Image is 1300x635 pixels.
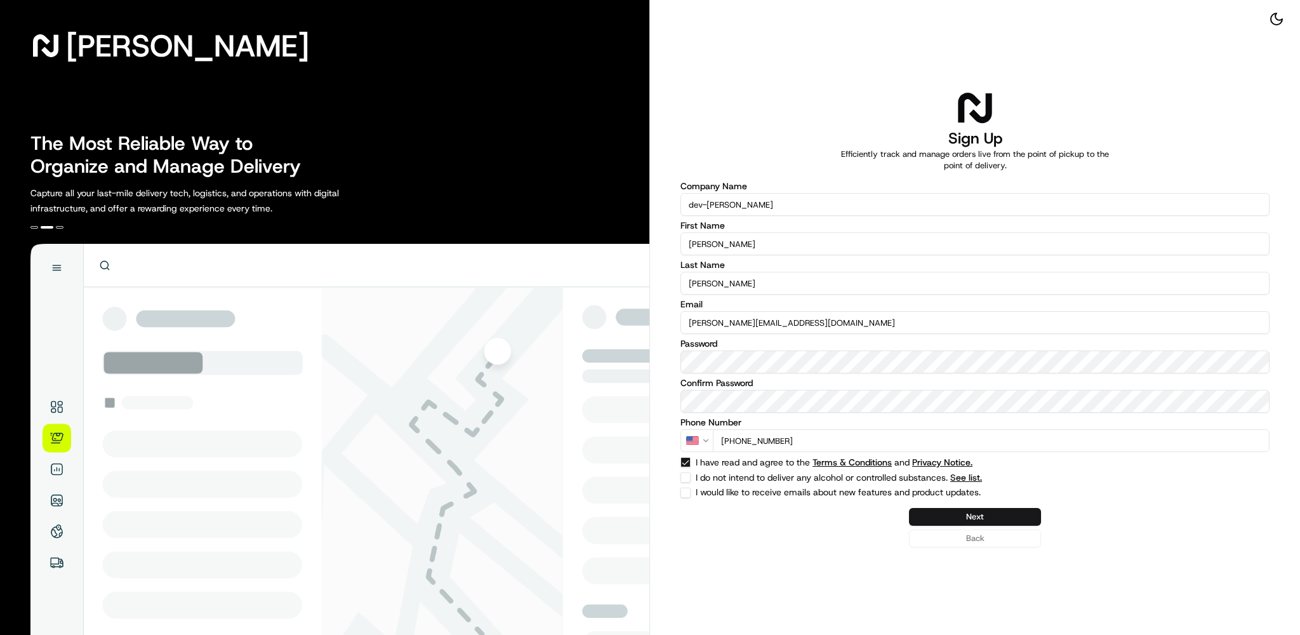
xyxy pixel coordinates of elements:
[713,429,1270,452] input: Enter phone number
[950,473,982,482] button: I do not intend to deliver any alcohol or controlled substances.
[680,311,1270,334] input: Enter your email address
[912,457,972,468] a: Privacy Notice.
[680,232,1270,255] input: Enter your first name
[696,458,1167,467] label: I have read and agree to the and
[30,185,396,216] p: Capture all your last-mile delivery tech, logistics, and operations with digital infrastructure, ...
[680,339,1270,348] label: Password
[696,488,1167,498] label: I would like to receive emails about new features and product updates.
[680,418,1270,427] label: Phone Number
[909,508,1041,526] button: Next
[66,33,309,58] span: [PERSON_NAME]
[30,132,315,178] h2: The Most Reliable Way to Organize and Manage Delivery
[948,128,1002,149] h1: Sign Up
[680,300,1270,309] label: Email
[680,260,1270,269] label: Last Name
[950,473,982,482] span: See list.
[680,272,1270,295] input: Enter your last name
[812,457,892,468] a: Terms & Conditions
[680,182,1270,190] label: Company Name
[833,149,1117,171] p: Efficiently track and manage orders live from the point of pickup to the point of delivery.
[680,221,1270,230] label: First Name
[680,193,1270,216] input: Enter your company name
[680,378,1270,387] label: Confirm Password
[696,473,1167,482] label: I do not intend to deliver any alcohol or controlled substances.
